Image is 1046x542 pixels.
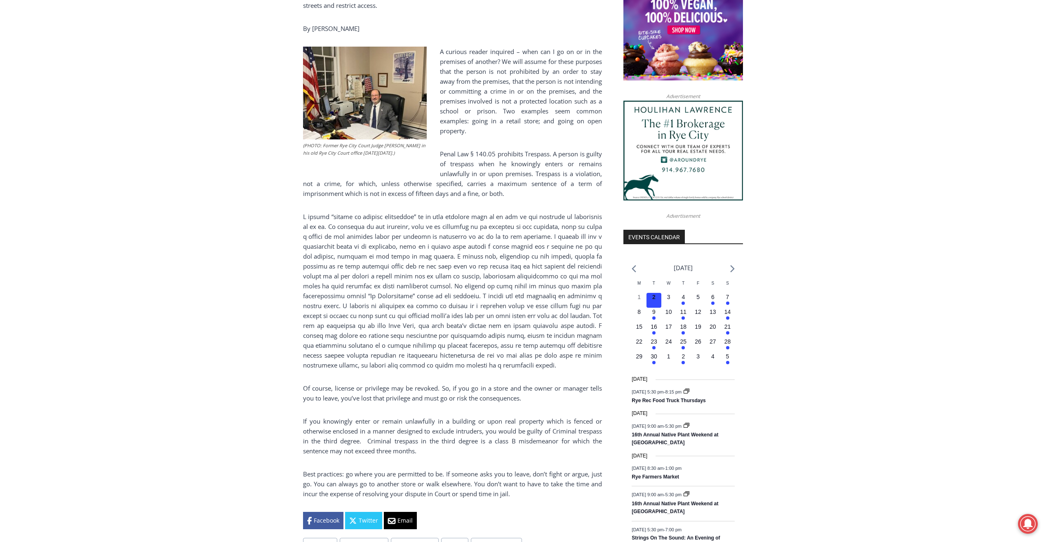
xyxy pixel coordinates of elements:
[674,262,693,273] li: [DATE]
[303,47,427,139] img: (PHOTO: Rye City Court Judge Joe Latwin in his office on Monday, December 5, 2022.)
[682,353,685,360] time: 2
[680,338,687,345] time: 25
[303,416,602,456] p: If you knowingly enter or remain unlawfully in a building or upon real property which is fenced o...
[636,353,642,360] time: 29
[303,469,602,499] p: Best practices: go where you are permitted to be. If someone asks you to leave, don’t fight or ar...
[696,294,700,300] time: 5
[632,466,663,471] span: [DATE] 8:30 am
[632,466,682,471] time: -
[303,47,602,136] p: A curious reader inquired – when can I go on or in the premises of another? We will assume for th...
[691,337,705,352] button: 26
[658,212,708,220] span: Advertisement
[651,353,657,360] time: 30
[665,423,682,428] span: 5:30 pm
[720,323,735,337] button: 21 Has events
[661,337,676,352] button: 24
[632,527,663,532] span: [DATE] 5:30 pm
[724,309,731,315] time: 14
[653,281,655,285] span: T
[637,309,641,315] time: 8
[637,294,641,300] time: 1
[676,280,691,293] div: Thursday
[705,280,720,293] div: Saturday
[636,338,642,345] time: 22
[2,85,81,116] span: Open Tues. - Sun. [PHONE_NUMBER]
[697,281,699,285] span: F
[652,331,656,335] em: Has events
[726,316,729,320] em: Has events
[632,389,663,394] span: [DATE] 5:30 pm
[724,323,731,330] time: 21
[691,323,705,337] button: 19
[682,361,685,364] em: Has events
[726,331,729,335] em: Has events
[632,501,718,515] a: 16th Annual Native Plant Weekend at [GEOGRAPHIC_DATA]
[665,338,672,345] time: 24
[646,308,661,323] button: 9 Has events
[676,308,691,323] button: 11 Has events
[680,309,687,315] time: 11
[303,383,602,403] p: Of course, license or privilege may be revoked. So, if you go in a store and the owner or manager...
[0,83,83,103] a: Open Tues. - Sun. [PHONE_NUMBER]
[632,432,718,446] a: 16th Annual Native Plant Weekend at [GEOGRAPHIC_DATA]
[216,82,382,101] span: Intern @ [DOMAIN_NAME]
[632,423,663,428] span: [DATE] 9:00 am
[658,92,708,100] span: Advertisement
[661,308,676,323] button: 10
[661,323,676,337] button: 17
[676,293,691,308] button: 4 Has events
[682,316,685,320] em: Has events
[632,323,646,337] button: 15
[198,80,400,103] a: Intern @ [DOMAIN_NAME]
[705,323,720,337] button: 20
[695,338,701,345] time: 26
[632,527,682,532] time: -
[676,323,691,337] button: 18 Has events
[652,316,656,320] em: Has events
[682,302,685,305] em: Has events
[665,492,682,497] span: 5:30 pm
[730,265,735,273] a: Next month
[661,352,676,367] button: 1
[632,410,647,417] time: [DATE]
[651,323,657,330] time: 16
[676,337,691,352] button: 25 Has events
[676,352,691,367] button: 2 Has events
[667,281,670,285] span: W
[711,353,715,360] time: 4
[384,512,417,529] a: Email
[720,308,735,323] button: 14 Has events
[632,337,646,352] button: 22
[623,101,743,200] a: Houlihan Lawrence The #1 Brokerage in Rye City
[711,302,715,305] em: Has events
[682,281,684,285] span: T
[691,280,705,293] div: Friday
[665,309,672,315] time: 10
[632,398,705,404] a: Rye Rec Food Truck Thursdays
[632,375,647,383] time: [DATE]
[646,280,661,293] div: Tuesday
[710,338,716,345] time: 27
[632,265,636,273] a: Previous month
[695,309,701,315] time: 12
[726,281,729,285] span: S
[711,294,715,300] time: 6
[705,352,720,367] button: 4
[646,323,661,337] button: 16 Has events
[632,492,683,497] time: -
[632,452,647,460] time: [DATE]
[651,338,657,345] time: 23
[720,337,735,352] button: 28 Has events
[303,512,343,529] a: Facebook
[710,323,716,330] time: 20
[665,527,682,532] span: 7:00 pm
[682,294,685,300] time: 4
[665,466,682,471] span: 1:00 pm
[691,352,705,367] button: 3
[705,308,720,323] button: 13
[720,280,735,293] div: Sunday
[303,149,602,198] p: Penal Law § 140.05 prohibits Trespass. A person is guilty of trespass when he knowingly enters or...
[710,309,716,315] time: 13
[696,353,700,360] time: 3
[726,302,729,305] em: Has events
